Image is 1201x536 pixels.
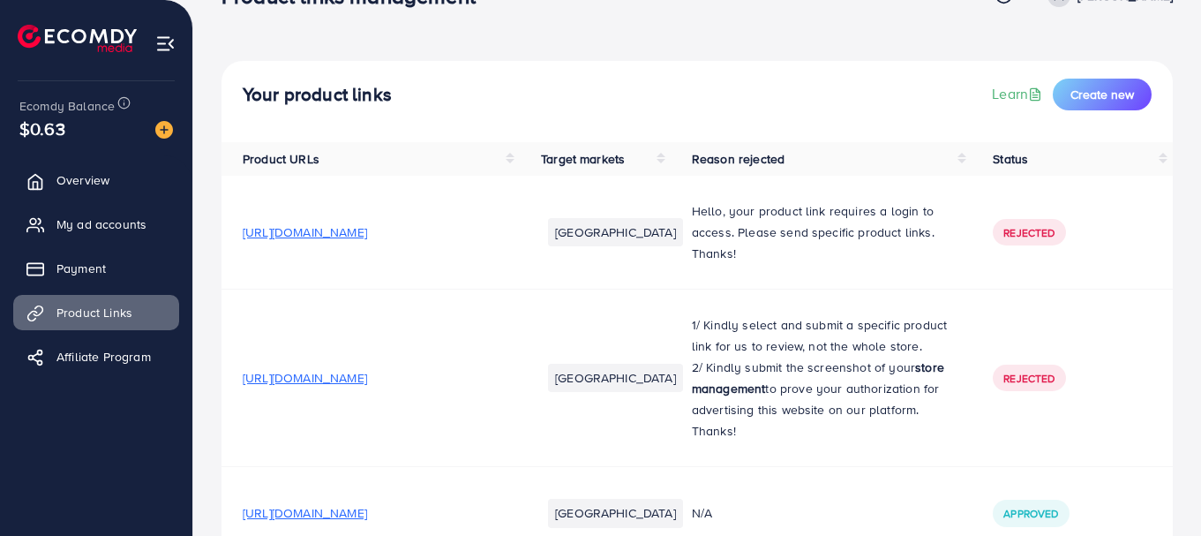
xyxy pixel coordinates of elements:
span: Overview [56,171,109,189]
p: 1/ Kindly select and submit a specific product link for us to review, not the whole store. [692,314,951,357]
li: [GEOGRAPHIC_DATA] [548,499,683,527]
a: Affiliate Program [13,339,179,374]
span: My ad accounts [56,215,146,233]
span: Hello, your product link requires a login to access. Please send specific product links. [692,202,935,241]
a: Overview [13,162,179,198]
a: Product Links [13,295,179,330]
span: Target markets [541,150,625,168]
span: [URL][DOMAIN_NAME] [243,369,367,387]
h4: Your product links [243,84,392,106]
li: [GEOGRAPHIC_DATA] [548,218,683,246]
span: [URL][DOMAIN_NAME] [243,504,367,522]
span: [URL][DOMAIN_NAME] [243,223,367,241]
p: Thanks! [692,420,951,442]
a: Payment [13,251,179,286]
span: Product URLs [243,150,319,168]
span: Reason rejected [692,150,784,168]
img: menu [155,34,176,54]
img: logo [18,25,137,52]
span: Payment [56,260,106,277]
span: Product Links [56,304,132,321]
p: 2/ Kindly submit the screenshot of your to prove your authorization for advertising this website ... [692,357,951,420]
span: Rejected [1003,371,1055,386]
span: Status [993,150,1028,168]
span: Ecomdy Balance [19,97,115,115]
a: My ad accounts [13,207,179,242]
span: Approved [1003,506,1058,521]
span: Affiliate Program [56,348,151,366]
p: Thanks! [692,243,951,264]
a: Learn [992,84,1046,104]
iframe: Chat [1126,457,1188,523]
button: Create new [1053,79,1152,110]
span: Create new [1070,86,1134,103]
li: [GEOGRAPHIC_DATA] [548,364,683,392]
span: N/A [692,504,712,522]
span: Rejected [1003,225,1055,240]
img: image [155,121,173,139]
span: $0.63 [19,116,65,141]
